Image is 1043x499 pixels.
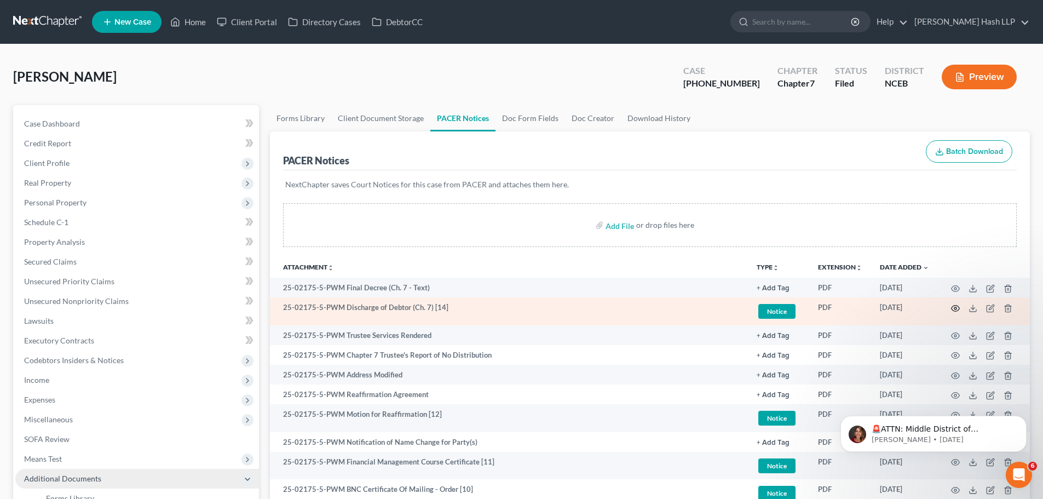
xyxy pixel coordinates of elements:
[926,140,1012,163] button: Batch Download
[777,65,817,77] div: Chapter
[871,325,938,345] td: [DATE]
[495,105,565,131] a: Doc Form Fields
[824,393,1043,469] iframe: Intercom notifications message
[24,474,101,483] span: Additional Documents
[809,404,871,432] td: PDF
[871,297,938,325] td: [DATE]
[24,355,124,365] span: Codebtors Insiders & Notices
[757,283,800,293] a: + Add Tag
[270,404,748,432] td: 25-02175-5-PWM Motion for Reaffirmation [12]
[871,385,938,404] td: [DATE]
[24,178,71,187] span: Real Property
[777,77,817,90] div: Chapter
[24,375,49,385] span: Income
[818,263,862,271] a: Extensionunfold_more
[15,213,259,232] a: Schedule C-1
[683,77,760,90] div: [PHONE_NUMBER]
[15,429,259,449] a: SOFA Review
[752,12,852,32] input: Search by name...
[871,278,938,297] td: [DATE]
[15,134,259,153] a: Credit Report
[270,452,748,480] td: 25-02175-5-PWM Financial Management Course Certificate [11]
[24,158,70,168] span: Client Profile
[15,291,259,311] a: Unsecured Nonpriority Claims
[758,304,796,319] span: Notice
[835,77,867,90] div: Filed
[683,65,760,77] div: Case
[757,457,800,475] a: Notice
[24,198,87,207] span: Personal Property
[621,105,697,131] a: Download History
[270,345,748,365] td: 25-02175-5-PWM Chapter 7 Trustee's Report of No Distribution
[24,336,94,345] span: Executory Contracts
[165,12,211,32] a: Home
[809,452,871,480] td: PDF
[773,265,779,271] i: unfold_more
[636,220,694,231] div: or drop files here
[757,330,800,341] a: + Add Tag
[885,65,924,77] div: District
[885,77,924,90] div: NCEB
[24,434,70,444] span: SOFA Review
[24,395,55,404] span: Expenses
[327,265,334,271] i: unfold_more
[24,119,80,128] span: Case Dashboard
[757,285,790,292] button: + Add Tag
[809,365,871,385] td: PDF
[757,370,800,380] a: + Add Tag
[810,78,815,88] span: 7
[757,302,800,320] a: Notice
[758,411,796,426] span: Notice
[757,439,790,446] button: + Add Tag
[15,114,259,134] a: Case Dashboard
[809,278,871,297] td: PDF
[809,385,871,404] td: PDF
[1028,462,1037,471] span: 6
[565,105,621,131] a: Doc Creator
[24,257,77,266] span: Secured Claims
[757,389,800,400] a: + Add Tag
[15,252,259,272] a: Secured Claims
[757,352,790,359] button: + Add Tag
[856,265,862,271] i: unfold_more
[24,316,54,325] span: Lawsuits
[24,139,71,148] span: Credit Report
[946,147,1003,156] span: Batch Download
[757,350,800,360] a: + Add Tag
[15,311,259,331] a: Lawsuits
[270,278,748,297] td: 25-02175-5-PWM Final Decree (Ch. 7 - Text)
[270,325,748,345] td: 25-02175-5-PWM Trustee Services Rendered
[13,68,117,84] span: [PERSON_NAME]
[15,232,259,252] a: Property Analysis
[871,12,908,32] a: Help
[24,217,68,227] span: Schedule C-1
[809,325,871,345] td: PDF
[1006,462,1032,488] iframe: Intercom live chat
[270,432,748,452] td: 25-02175-5-PWM Notification of Name Change for Party(s)
[15,331,259,351] a: Executory Contracts
[270,385,748,404] td: 25-02175-5-PWM Reaffirmation Agreement
[758,458,796,473] span: Notice
[757,264,779,271] button: TYPEunfold_more
[366,12,428,32] a: DebtorCC
[211,12,283,32] a: Client Portal
[285,179,1015,190] p: NextChapter saves Court Notices for this case from PACER and attaches them here.
[757,372,790,379] button: + Add Tag
[24,277,114,286] span: Unsecured Priority Claims
[283,263,334,271] a: Attachmentunfold_more
[283,12,366,32] a: Directory Cases
[757,409,800,427] a: Notice
[809,297,871,325] td: PDF
[942,65,1017,89] button: Preview
[430,105,495,131] a: PACER Notices
[24,237,85,246] span: Property Analysis
[871,345,938,365] td: [DATE]
[283,154,349,167] div: PACER Notices
[809,345,871,365] td: PDF
[871,365,938,385] td: [DATE]
[24,296,129,306] span: Unsecured Nonpriority Claims
[835,65,867,77] div: Status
